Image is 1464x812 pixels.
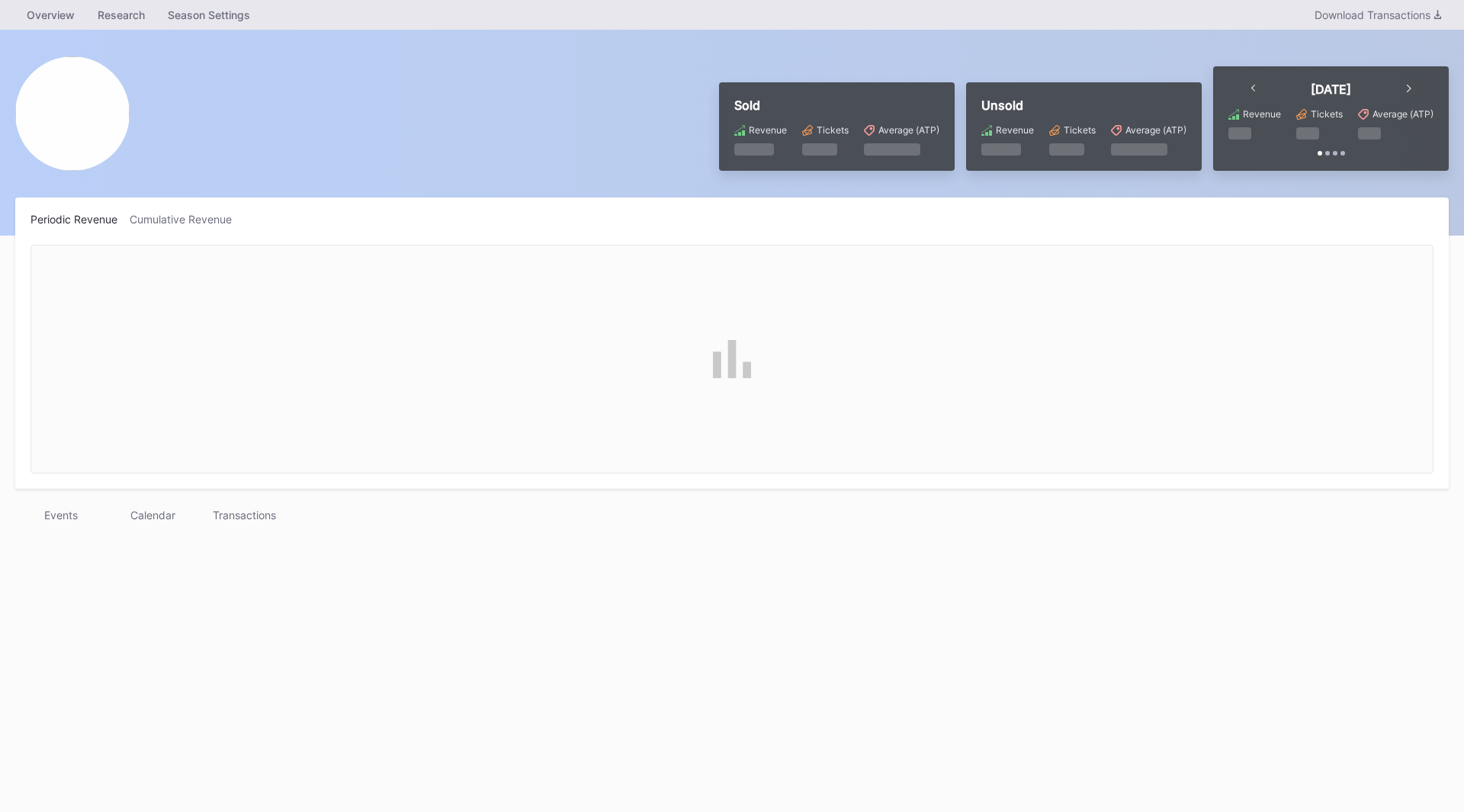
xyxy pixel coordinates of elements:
[996,124,1034,136] div: Revenue
[198,504,290,526] div: Transactions
[878,124,939,136] div: Average (ATP)
[107,504,198,526] div: Calendar
[1372,108,1433,120] div: Average (ATP)
[1243,108,1281,120] div: Revenue
[734,98,939,113] div: Sold
[30,213,130,226] div: Periodic Revenue
[1125,124,1186,136] div: Average (ATP)
[1315,8,1441,21] div: Download Transactions
[817,124,849,136] div: Tickets
[156,4,262,26] a: Season Settings
[15,4,86,26] a: Overview
[15,504,107,526] div: Events
[1307,5,1449,25] button: Download Transactions
[86,4,156,26] a: Research
[1064,124,1096,136] div: Tickets
[1311,82,1351,97] div: [DATE]
[981,98,1186,113] div: Unsold
[130,213,244,226] div: Cumulative Revenue
[749,124,787,136] div: Revenue
[1311,108,1343,120] div: Tickets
